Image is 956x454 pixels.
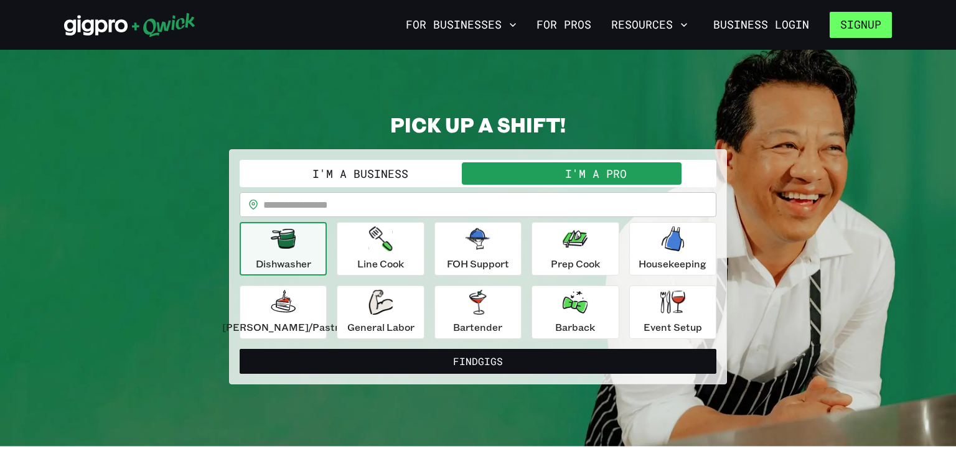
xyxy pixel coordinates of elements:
[532,285,619,339] button: Barback
[229,112,727,137] h2: PICK UP A SHIFT!
[434,285,522,339] button: Bartender
[555,320,595,335] p: Barback
[337,285,424,339] button: General Labor
[478,162,714,185] button: I'm a Pro
[347,320,415,335] p: General Labor
[453,320,502,335] p: Bartender
[242,162,478,185] button: I'm a Business
[606,14,693,35] button: Resources
[240,349,716,374] button: FindGigs
[639,256,706,271] p: Housekeeping
[447,256,509,271] p: FOH Support
[551,256,600,271] p: Prep Cook
[532,222,619,276] button: Prep Cook
[357,256,404,271] p: Line Cook
[222,320,344,335] p: [PERSON_NAME]/Pastry
[240,285,327,339] button: [PERSON_NAME]/Pastry
[532,14,596,35] a: For Pros
[629,285,716,339] button: Event Setup
[703,12,820,38] a: Business Login
[401,14,522,35] button: For Businesses
[434,222,522,276] button: FOH Support
[337,222,424,276] button: Line Cook
[256,256,311,271] p: Dishwasher
[644,320,702,335] p: Event Setup
[240,222,327,276] button: Dishwasher
[629,222,716,276] button: Housekeeping
[830,12,892,38] button: Signup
